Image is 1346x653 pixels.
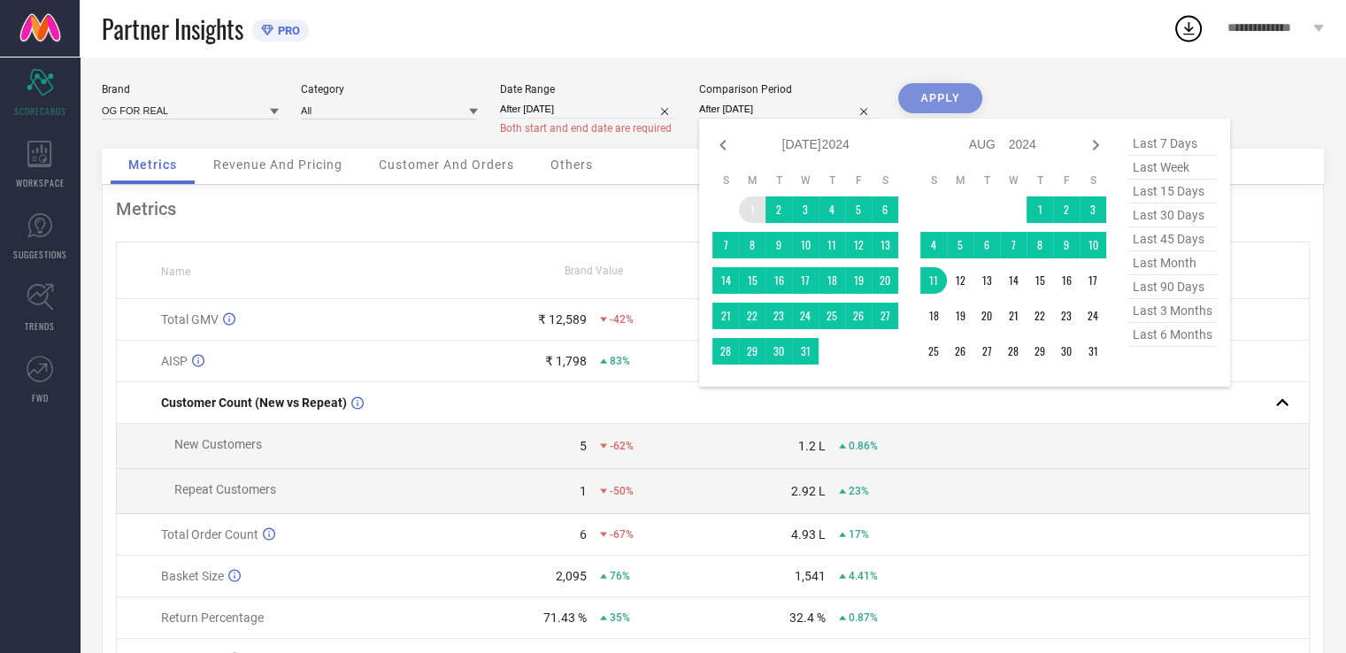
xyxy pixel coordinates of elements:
td: Thu Aug 01 2024 [1027,196,1053,223]
td: Mon Jul 29 2024 [739,338,765,365]
span: Total Order Count [161,527,258,542]
span: New Customers [174,437,262,451]
td: Tue Jul 09 2024 [765,232,792,258]
span: -50% [610,485,634,497]
td: Sun Jul 07 2024 [712,232,739,258]
td: Sat Aug 24 2024 [1080,303,1106,329]
td: Tue Jul 02 2024 [765,196,792,223]
span: 35% [610,611,630,624]
td: Tue Aug 20 2024 [973,303,1000,329]
td: Sat Jul 13 2024 [872,232,898,258]
div: Previous month [712,134,734,156]
div: Category [301,83,478,96]
span: -67% [610,528,634,541]
div: Brand [102,83,279,96]
th: Tuesday [973,173,1000,188]
span: SCORECARDS [14,104,66,118]
td: Mon Aug 05 2024 [947,232,973,258]
div: 1,541 [795,569,826,583]
td: Fri Aug 16 2024 [1053,267,1080,294]
span: 17% [849,528,869,541]
th: Friday [1053,173,1080,188]
span: last 30 days [1128,204,1217,227]
th: Wednesday [792,173,819,188]
td: Wed Aug 28 2024 [1000,338,1027,365]
span: last 6 months [1128,323,1217,347]
div: 1 [580,484,587,498]
input: Select date range [500,100,677,119]
span: Total GMV [161,312,219,326]
td: Fri Aug 02 2024 [1053,196,1080,223]
div: ₹ 12,589 [538,312,587,326]
span: Others [550,157,593,172]
td: Thu Aug 29 2024 [1027,338,1053,365]
span: Both start and end date are required [500,122,672,134]
div: 2,095 [556,569,587,583]
div: 1.2 L [798,439,826,453]
td: Fri Jul 12 2024 [845,232,872,258]
td: Mon Aug 12 2024 [947,267,973,294]
td: Thu Aug 22 2024 [1027,303,1053,329]
td: Tue Aug 13 2024 [973,267,1000,294]
span: Repeat Customers [174,482,276,496]
td: Tue Jul 30 2024 [765,338,792,365]
td: Sat Jul 20 2024 [872,267,898,294]
td: Thu Aug 08 2024 [1027,232,1053,258]
div: Next month [1085,134,1106,156]
td: Sat Aug 03 2024 [1080,196,1106,223]
span: Return Percentage [161,611,264,625]
span: Name [161,265,190,278]
td: Fri Jul 26 2024 [845,303,872,329]
th: Friday [845,173,872,188]
td: Wed Jul 10 2024 [792,232,819,258]
span: TRENDS [25,319,55,333]
span: Partner Insights [102,11,243,47]
div: 6 [580,527,587,542]
th: Monday [947,173,973,188]
th: Thursday [819,173,845,188]
span: last 3 months [1128,299,1217,323]
td: Mon Aug 26 2024 [947,338,973,365]
td: Tue Jul 23 2024 [765,303,792,329]
td: Wed Aug 21 2024 [1000,303,1027,329]
td: Tue Jul 16 2024 [765,267,792,294]
span: 23% [849,485,869,497]
span: Revenue And Pricing [213,157,342,172]
th: Saturday [1080,173,1106,188]
td: Thu Jul 25 2024 [819,303,845,329]
td: Tue Aug 06 2024 [973,232,1000,258]
div: 2.92 L [791,484,826,498]
td: Wed Jul 31 2024 [792,338,819,365]
td: Sat Aug 10 2024 [1080,232,1106,258]
td: Fri Jul 05 2024 [845,196,872,223]
td: Mon Jul 01 2024 [739,196,765,223]
td: Mon Jul 15 2024 [739,267,765,294]
td: Thu Jul 04 2024 [819,196,845,223]
td: Sun Jul 21 2024 [712,303,739,329]
td: Fri Aug 09 2024 [1053,232,1080,258]
span: -42% [610,313,634,326]
span: 4.41% [849,570,878,582]
span: last month [1128,251,1217,275]
td: Sat Aug 17 2024 [1080,267,1106,294]
div: Metrics [116,198,1310,219]
td: Mon Jul 22 2024 [739,303,765,329]
td: Mon Aug 19 2024 [947,303,973,329]
td: Sat Aug 31 2024 [1080,338,1106,365]
td: Sun Aug 18 2024 [920,303,947,329]
td: Wed Jul 17 2024 [792,267,819,294]
span: Customer And Orders [379,157,514,172]
th: Saturday [872,173,898,188]
span: 0.87% [849,611,878,624]
div: Comparison Period [699,83,876,96]
div: Open download list [1173,12,1204,44]
span: 83% [610,355,630,367]
td: Thu Jul 18 2024 [819,267,845,294]
td: Wed Jul 03 2024 [792,196,819,223]
td: Fri Jul 19 2024 [845,267,872,294]
div: 71.43 % [543,611,587,625]
span: last 7 days [1128,132,1217,156]
td: Mon Jul 08 2024 [739,232,765,258]
span: last 15 days [1128,180,1217,204]
span: Metrics [128,157,177,172]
